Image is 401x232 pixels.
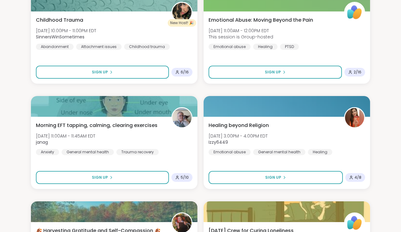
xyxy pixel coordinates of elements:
span: This session is Group-hosted [209,34,273,40]
span: Morning EFT tapping, calming, clearing exercises [36,122,157,129]
div: Attachment issues [76,44,122,50]
b: janag [36,139,48,145]
span: 2 / 16 [354,70,361,75]
div: Emotional abuse [209,44,251,50]
div: General mental health [253,149,305,155]
div: Emotional abuse [209,149,251,155]
span: 4 / 8 [355,175,361,180]
img: SinnersWinSometimes [172,3,192,22]
button: Sign Up [209,66,342,79]
b: SinnersWinSometimes [36,34,84,40]
span: 6 / 16 [181,70,189,75]
div: General mental health [62,149,114,155]
span: Sign Up [265,175,281,180]
span: [DATE] 11:00AM - 11:45AM EDT [36,133,95,139]
button: Sign Up [36,171,169,184]
div: PTSD [280,44,299,50]
span: Sign Up [92,175,108,180]
div: Childhood trauma [124,44,170,50]
img: janag [172,108,192,127]
button: Sign Up [36,66,169,79]
span: [DATE] 11:00AM - 12:00PM EDT [209,28,273,34]
div: Anxiety [36,149,59,155]
div: Trauma recovery [116,149,159,155]
span: Healing beyond Religion [209,122,269,129]
div: Healing [308,149,332,155]
img: ShareWell [345,3,364,22]
div: New Host! 🎉 [168,19,196,27]
div: Abandonment [36,44,74,50]
img: Izzy6449 [345,108,364,127]
b: Izzy6449 [209,139,228,145]
span: Sign Up [265,69,281,75]
span: [DATE] 10:00PM - 11:00PM EDT [36,28,96,34]
span: Emotional Abuse: Moving Beyond the Pain [209,16,313,24]
button: Sign Up [209,171,343,184]
div: Healing [253,44,278,50]
span: 5 / 10 [181,175,189,180]
span: [DATE] 3:00PM - 4:00PM EDT [209,133,268,139]
span: Childhood Trauma [36,16,83,24]
span: Sign Up [92,69,108,75]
